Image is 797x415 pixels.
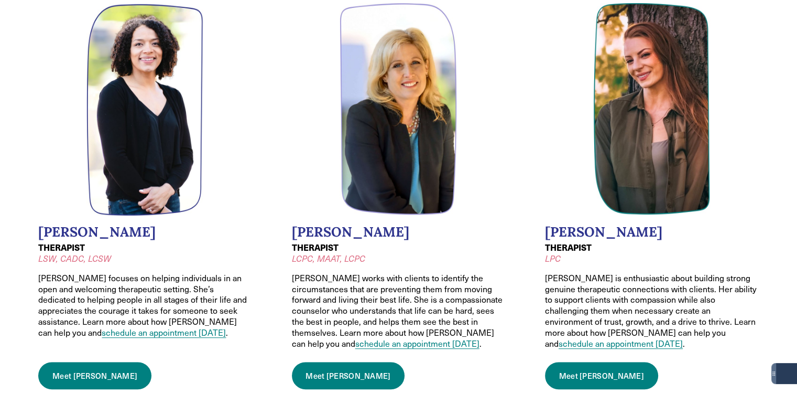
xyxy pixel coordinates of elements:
a: schedule an appointment [DATE] [102,327,226,338]
img: Headshot of Lauren Mason, LSW, CADC, LCSW. Lauren is a therapist at Ivy Lane Counseling. [86,3,204,216]
h2: [PERSON_NAME] [545,224,759,240]
em: LSW, CADC, LCSW [38,253,111,264]
strong: THERAPIST [545,241,592,253]
strong: THERAPIST [38,241,85,253]
img: Headshot of Caroline Egbers, LCPC [340,3,457,216]
a: Meet [PERSON_NAME] [292,362,405,389]
strong: THERAPIST [292,241,339,253]
p: [PERSON_NAME] focuses on helping individuals in an open and welcoming therapeutic setting. She’s ... [38,273,252,338]
p: [PERSON_NAME] works with clients to identify the circumstances that are preventing them from movi... [292,273,506,349]
em: LCPC, MAAT, LCPC [292,253,365,264]
em: LPC [545,253,561,264]
img: Headshot of Hannah Anderson [593,3,711,216]
a: schedule an appointment [DATE] [559,338,683,349]
p: [PERSON_NAME] is enthusiastic about building strong genuine therapeutic connections with clients.... [545,273,759,349]
h2: [PERSON_NAME] [292,224,506,240]
a: schedule an appointment [DATE] [355,338,479,349]
h2: [PERSON_NAME] [38,224,252,240]
a: Meet [PERSON_NAME] [545,362,658,389]
a: Meet [PERSON_NAME] [38,362,151,389]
